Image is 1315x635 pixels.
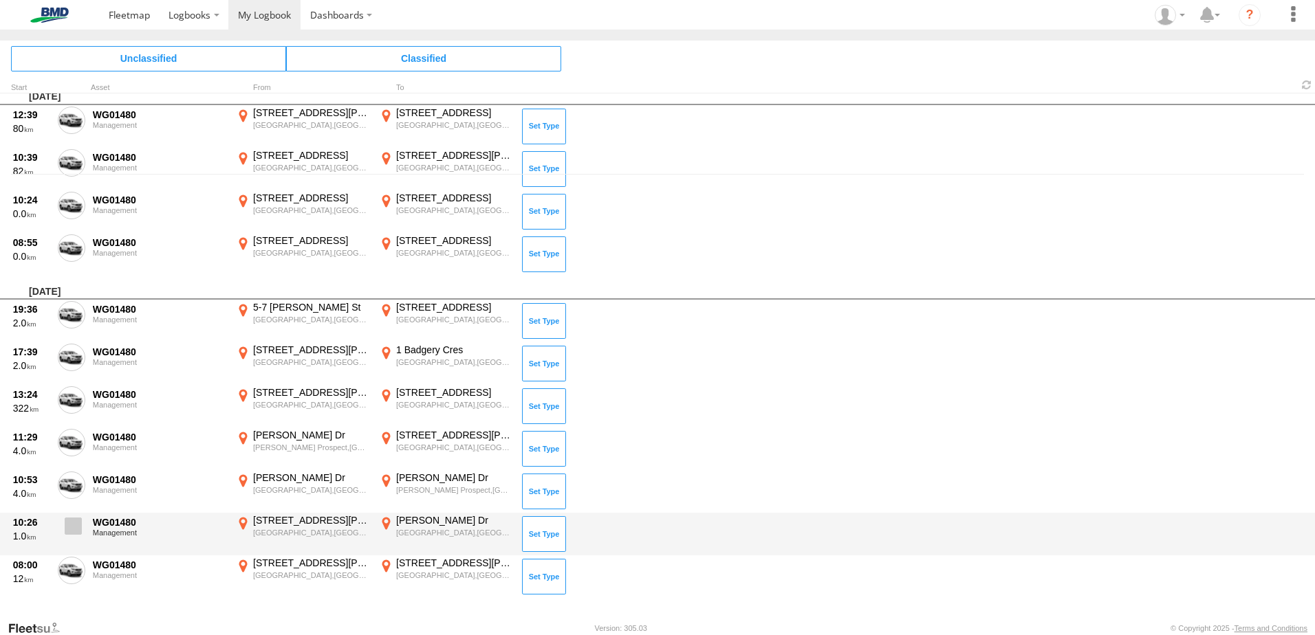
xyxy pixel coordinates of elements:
div: WG01480 [93,346,226,358]
span: Click to view Classified Trips [286,46,561,71]
div: [GEOGRAPHIC_DATA],[GEOGRAPHIC_DATA] [396,400,512,410]
div: [STREET_ADDRESS][PERSON_NAME] [253,107,369,119]
label: Click to View Event Location [234,557,371,597]
label: Click to View Event Location [234,386,371,426]
div: Management [93,358,226,366]
div: [STREET_ADDRESS] [396,386,512,399]
button: Click to Set [522,516,566,552]
div: 13:24 [13,388,50,401]
div: [STREET_ADDRESS] [253,149,369,161]
div: 10:53 [13,474,50,486]
div: 5-7 [PERSON_NAME] St [253,301,369,313]
div: Click to Sort [11,85,52,91]
div: [GEOGRAPHIC_DATA],[GEOGRAPHIC_DATA] [396,163,512,172]
label: Click to View Event Location [377,557,514,597]
div: [GEOGRAPHIC_DATA],[GEOGRAPHIC_DATA] [396,205,512,215]
div: Asset [91,85,228,91]
div: [STREET_ADDRESS] [396,107,512,119]
label: Click to View Event Location [234,301,371,341]
div: [PERSON_NAME] Dr [253,471,369,484]
div: [GEOGRAPHIC_DATA],[GEOGRAPHIC_DATA] [253,357,369,367]
label: Click to View Event Location [234,471,371,511]
button: Click to Set [522,559,566,594]
div: [PERSON_NAME] Prospect,[GEOGRAPHIC_DATA] [253,443,369,452]
div: 08:55 [13,236,50,249]
div: [PERSON_NAME] Dr [396,514,512,526]
div: [STREET_ADDRESS][PERSON_NAME] [253,557,369,569]
button: Click to Set [522,431,566,467]
button: Click to Set [522,151,566,187]
div: [GEOGRAPHIC_DATA],[GEOGRAPHIC_DATA] [253,205,369,215]
div: [GEOGRAPHIC_DATA],[GEOGRAPHIC_DATA] [253,120,369,130]
span: Click to view Unclassified Trips [11,46,286,71]
div: [PERSON_NAME] Prospect,[GEOGRAPHIC_DATA] [396,485,512,495]
button: Click to Set [522,194,566,230]
div: 80 [13,122,50,135]
div: 2.0 [13,317,50,329]
div: WG01480 [93,236,226,249]
div: WG01480 [93,303,226,315]
div: WG01480 [93,109,226,121]
div: WG01480 [93,474,226,486]
div: Management [93,121,226,129]
div: [GEOGRAPHIC_DATA],[GEOGRAPHIC_DATA] [253,248,369,258]
i: ? [1239,4,1261,26]
label: Click to View Event Location [234,429,371,469]
label: Click to View Event Location [377,149,514,189]
label: Click to View Event Location [377,429,514,469]
div: [GEOGRAPHIC_DATA],[GEOGRAPHIC_DATA] [253,400,369,410]
div: [STREET_ADDRESS] [253,234,369,247]
label: Click to View Event Location [234,149,371,189]
div: Management [93,571,226,579]
div: [STREET_ADDRESS][PERSON_NAME] [396,149,512,161]
a: Visit our Website [8,621,71,635]
div: 12 [13,572,50,585]
div: [GEOGRAPHIC_DATA],[GEOGRAPHIC_DATA] [396,357,512,367]
div: 322 [13,402,50,414]
div: 0.0 [13,208,50,220]
div: [STREET_ADDRESS][PERSON_NAME] [253,344,369,356]
label: Click to View Event Location [234,514,371,554]
div: [STREET_ADDRESS][PERSON_NAME] [396,429,512,441]
div: WG01480 [93,151,226,164]
div: 08:00 [13,559,50,571]
div: Management [93,486,226,494]
a: Terms and Conditions [1235,624,1307,632]
div: © Copyright 2025 - [1171,624,1307,632]
div: [GEOGRAPHIC_DATA],[GEOGRAPHIC_DATA] [396,248,512,258]
div: 1.0 [13,530,50,542]
div: [PERSON_NAME] Dr [396,471,512,484]
div: 1 Badgery Cres [396,344,512,356]
div: Management [93,315,226,324]
div: 12:39 [13,109,50,121]
div: 19:36 [13,303,50,315]
label: Click to View Event Location [377,192,514,232]
div: [GEOGRAPHIC_DATA],[GEOGRAPHIC_DATA] [253,315,369,324]
button: Click to Set [522,303,566,339]
div: 17:39 [13,346,50,358]
button: Click to Set [522,236,566,272]
div: 10:26 [13,516,50,528]
label: Click to View Event Location [234,234,371,274]
label: Click to View Event Location [234,107,371,146]
div: [GEOGRAPHIC_DATA],[GEOGRAPHIC_DATA] [253,485,369,495]
div: 11:29 [13,431,50,443]
div: 82 [13,165,50,177]
div: [STREET_ADDRESS] [253,192,369,204]
label: Click to View Event Location [377,386,514,426]
div: Management [93,164,226,172]
div: Management [93,249,226,257]
div: Management [93,443,226,452]
div: 2.0 [13,359,50,372]
button: Click to Set [522,388,566,424]
div: [STREET_ADDRESS] [396,301,512,313]
div: Version: 305.03 [595,624,647,632]
span: Refresh [1298,78,1315,91]
div: WG01480 [93,194,226,206]
div: 4.0 [13,487,50,500]
div: [GEOGRAPHIC_DATA],[GEOGRAPHIC_DATA] [253,528,369,537]
img: bmd-logo.svg [14,8,85,23]
div: 10:39 [13,151,50,164]
div: From [234,85,371,91]
div: [GEOGRAPHIC_DATA],[GEOGRAPHIC_DATA] [396,443,512,452]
